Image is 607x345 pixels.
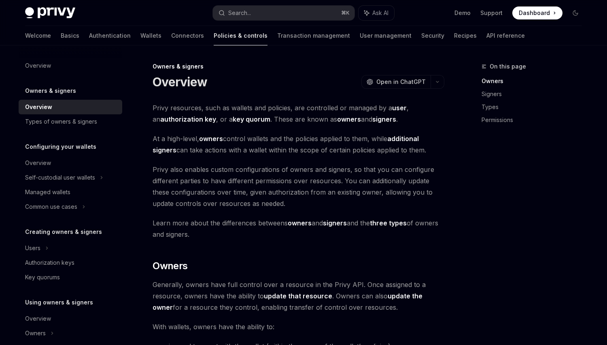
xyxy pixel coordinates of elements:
[19,270,122,285] a: Key quorums
[361,75,431,89] button: Open in ChatGPT
[233,115,270,123] strong: key quorum
[214,26,267,45] a: Policies & controls
[519,9,550,17] span: Dashboard
[153,259,187,272] span: Owners
[341,10,350,16] span: ⌘ K
[25,202,77,212] div: Common use cases
[153,279,444,313] span: Generally, owners have full control over a resource in the Privy API. Once assigned to a resource...
[213,6,354,20] button: Search...⌘K
[25,173,95,182] div: Self-custodial user wallets
[25,26,51,45] a: Welcome
[277,26,350,45] a: Transaction management
[454,9,471,17] a: Demo
[482,88,588,101] a: Signers
[25,298,93,307] h5: Using owners & signers
[482,114,588,126] a: Permissions
[490,62,526,71] span: On this page
[61,26,79,45] a: Basics
[19,311,122,326] a: Overview
[392,104,407,112] a: user
[482,75,588,88] a: Owners
[233,115,270,124] a: key quorum
[19,185,122,199] a: Managed wallets
[569,6,582,19] button: Toggle dark mode
[25,7,75,19] img: dark logo
[512,6,562,19] a: Dashboard
[160,115,216,124] a: authorization key
[25,61,51,71] div: Overview
[25,86,76,96] h5: Owners & signers
[153,62,444,71] div: Owners & signers
[153,133,444,156] span: At a high-level, control wallets and the policies applied to them, while can take actions with a ...
[153,75,207,89] h1: Overview
[25,243,40,253] div: Users
[323,219,347,227] a: signers
[486,26,525,45] a: API reference
[19,114,122,129] a: Types of owners & signers
[372,115,396,123] strong: signers
[171,26,204,45] a: Connectors
[25,328,46,338] div: Owners
[25,102,52,112] div: Overview
[454,26,477,45] a: Recipes
[19,100,122,114] a: Overview
[482,101,588,114] a: Types
[153,102,444,125] span: Privy resources, such as wallets and policies, are controlled or managed by a , an , or a . These...
[25,158,51,168] div: Overview
[337,115,361,123] strong: owners
[153,164,444,209] span: Privy also enables custom configurations of owners and signers, so that you can configure differe...
[25,227,102,237] h5: Creating owners & signers
[19,58,122,73] a: Overview
[153,217,444,240] span: Learn more about the differences betweens and and the of owners and signers.
[25,258,74,268] div: Authorization keys
[360,26,412,45] a: User management
[359,6,394,20] button: Ask AI
[140,26,161,45] a: Wallets
[25,272,60,282] div: Key quorums
[421,26,444,45] a: Security
[25,117,97,126] div: Types of owners & signers
[288,219,312,227] a: owners
[19,156,122,170] a: Overview
[25,142,96,152] h5: Configuring your wallets
[199,135,223,143] strong: owners
[19,255,122,270] a: Authorization keys
[160,115,216,123] strong: authorization key
[25,187,70,197] div: Managed wallets
[264,292,332,300] strong: update that resource
[372,9,388,17] span: Ask AI
[89,26,131,45] a: Authentication
[480,9,503,17] a: Support
[153,321,444,332] span: With wallets, owners have the ability to:
[228,8,251,18] div: Search...
[376,78,426,86] span: Open in ChatGPT
[25,314,51,324] div: Overview
[370,219,407,227] a: three types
